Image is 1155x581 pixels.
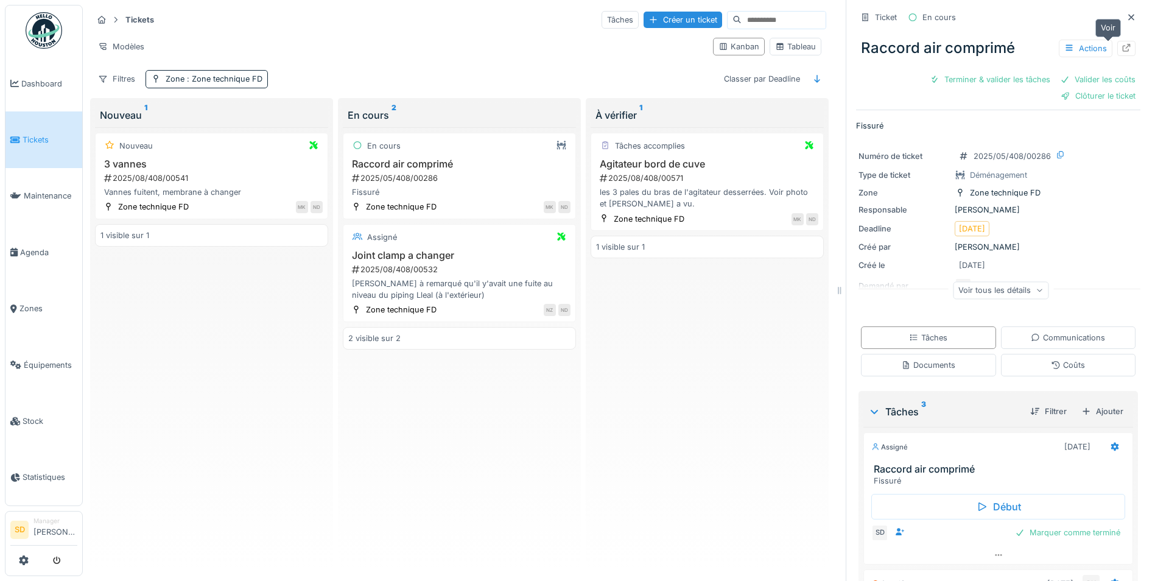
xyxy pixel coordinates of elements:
span: : Zone technique FD [184,74,262,83]
h3: Agitateur bord de cuve [596,158,818,170]
div: Ticket [875,12,897,23]
div: [PERSON_NAME] [858,204,1138,216]
a: Statistiques [5,449,82,505]
div: Terminer & valider les tâches [925,71,1055,88]
a: Stock [5,393,82,449]
span: Dashboard [21,78,77,90]
div: Tâches [602,11,639,29]
li: [PERSON_NAME] [33,516,77,543]
div: SD [871,524,888,541]
span: Équipements [24,359,77,371]
div: 2025/08/408/00571 [599,172,818,184]
div: NZ [544,304,556,316]
div: Filtres [93,70,141,88]
div: Zone [166,73,262,85]
strong: Tickets [121,14,159,26]
div: Filtrer [1025,403,1072,420]
li: SD [10,521,29,539]
div: Zone technique FD [118,201,189,213]
h3: 3 vannes [100,158,323,170]
a: Agenda [5,224,82,280]
span: Statistiques [23,471,77,483]
a: SD Manager[PERSON_NAME] [10,516,77,546]
div: Créer un ticket [644,12,722,28]
div: Zone technique FD [366,304,437,315]
span: Tickets [23,134,77,146]
div: [DATE] [959,259,985,271]
div: Début [871,494,1125,519]
span: Zones [19,303,77,314]
div: [PERSON_NAME] à remarqué qu'il y'avait une fuite au niveau du piping Lleal (à l'extérieur) [348,278,570,301]
div: Tâches [868,404,1020,419]
sup: 1 [639,108,642,122]
div: En cours [367,140,401,152]
div: ND [311,201,323,213]
div: 1 visible sur 1 [100,230,149,241]
div: 2025/08/408/00541 [103,172,323,184]
a: Équipements [5,337,82,393]
span: Agenda [20,247,77,258]
div: Clôturer le ticket [1056,88,1140,104]
div: Déménagement [970,169,1027,181]
span: Maintenance [24,190,77,202]
div: Ajouter [1076,403,1128,420]
div: ND [558,304,570,316]
div: Nouveau [100,108,323,122]
div: 2 visible sur 2 [348,333,401,344]
h3: Raccord air comprimé [874,463,1128,475]
div: Modèles [93,38,150,55]
span: Stock [23,415,77,427]
div: Valider les coûts [1055,71,1140,88]
div: Actions [1059,40,1112,57]
div: 1 visible sur 1 [596,241,645,253]
div: 2025/05/408/00286 [974,150,1051,162]
p: Fissuré [856,120,1140,132]
div: En cours [922,12,956,23]
div: Voir [1095,19,1121,37]
div: ND [806,213,818,225]
div: [DATE] [1064,441,1090,452]
sup: 3 [921,404,926,419]
img: Badge_color-CXgf-gQk.svg [26,12,62,49]
div: Raccord air comprimé [856,32,1140,64]
div: Zone [858,187,950,199]
div: Fissuré [348,186,570,198]
div: Numéro de ticket [858,150,950,162]
a: Maintenance [5,168,82,224]
a: Dashboard [5,55,82,111]
div: Assigné [871,442,908,452]
div: Nouveau [119,140,153,152]
div: Fissuré [874,475,1128,487]
h3: Raccord air comprimé [348,158,570,170]
div: [DATE] [959,223,985,234]
div: Créé par [858,241,950,253]
div: Créé le [858,259,950,271]
div: ND [558,201,570,213]
div: les 3 pales du bras de l'agitateur desserrées. Voir photo et [PERSON_NAME] a vu. [596,186,818,210]
div: 2025/05/408/00286 [351,172,570,184]
div: Zone technique FD [970,187,1041,199]
div: Tableau [775,41,816,52]
div: Marquer comme terminé [1010,524,1125,541]
div: Vannes fuitent, membrane à changer [100,186,323,198]
a: Zones [5,281,82,337]
a: Tickets [5,111,82,167]
div: MK [792,213,804,225]
div: À vérifier [595,108,819,122]
div: MK [544,201,556,213]
div: Zone technique FD [614,213,684,225]
div: Tâches [909,332,947,343]
h3: Joint clamp a changer [348,250,570,261]
div: Assigné [367,231,397,243]
div: [PERSON_NAME] [858,241,1138,253]
div: Deadline [858,223,950,234]
div: 2025/08/408/00532 [351,264,570,275]
div: Classer par Deadline [718,70,806,88]
sup: 2 [391,108,396,122]
sup: 1 [144,108,147,122]
div: Responsable [858,204,950,216]
div: Documents [901,359,955,371]
div: En cours [348,108,571,122]
div: Manager [33,516,77,526]
div: Type de ticket [858,169,950,181]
